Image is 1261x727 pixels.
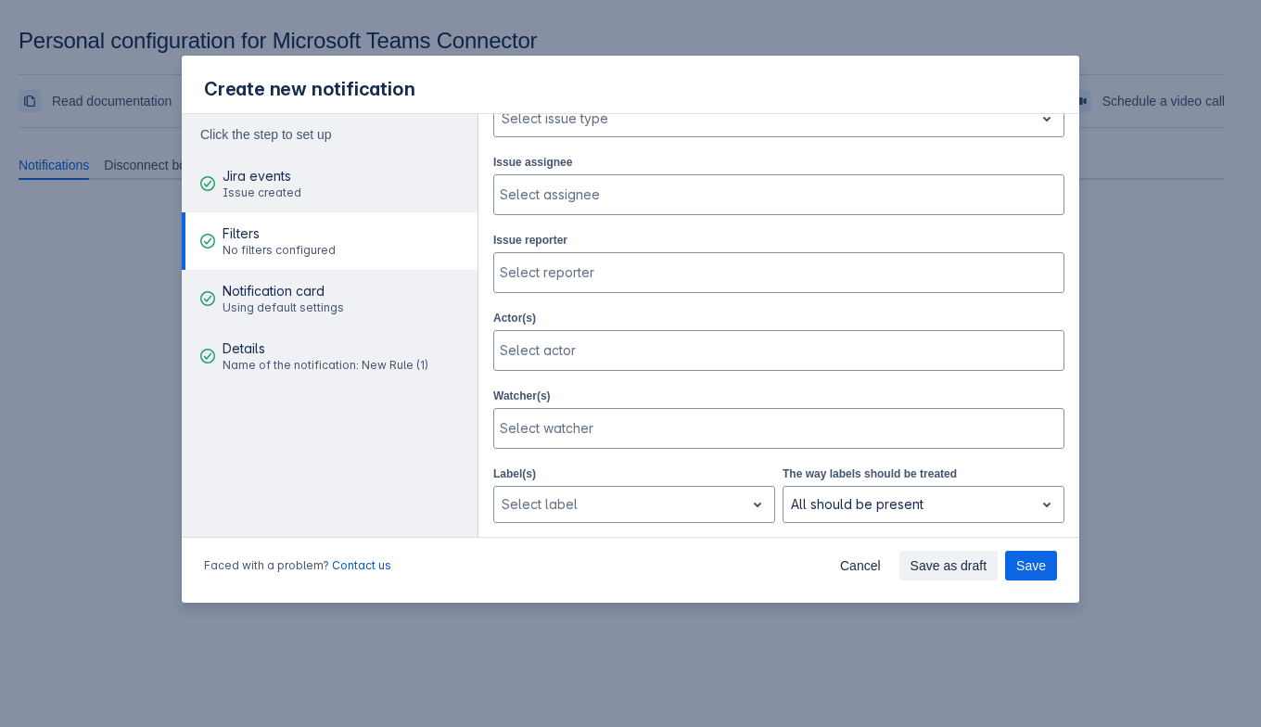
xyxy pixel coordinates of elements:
[1036,493,1058,516] span: open
[899,551,999,580] button: Save as draft
[493,467,536,482] label: Label(s)
[200,127,332,142] span: Click the step to set up
[493,389,551,404] label: Watcher(s)
[1036,108,1058,130] span: open
[200,176,215,191] span: good
[840,551,881,580] span: Cancel
[200,291,215,306] span: good
[493,312,536,326] label: Actor(s)
[223,358,428,373] span: Name of the notification: New Rule (1)
[1016,551,1046,580] span: Save
[223,282,344,300] span: Notification card
[1005,551,1057,580] button: Save
[493,156,572,171] label: Issue assignee
[911,551,987,580] span: Save as draft
[332,558,391,572] a: Contact us
[204,78,414,100] span: Create new notification
[204,558,391,573] span: Faced with a problem?
[223,185,301,200] span: Issue created
[223,243,336,258] span: No filters configured
[223,339,428,358] span: Details
[200,234,215,249] span: good
[746,493,769,516] span: open
[493,234,567,249] label: Issue reporter
[829,551,892,580] button: Cancel
[223,300,344,315] span: Using default settings
[783,467,957,482] label: The way labels should be treated
[200,349,215,363] span: good
[223,224,336,243] span: Filters
[223,167,301,185] span: Jira events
